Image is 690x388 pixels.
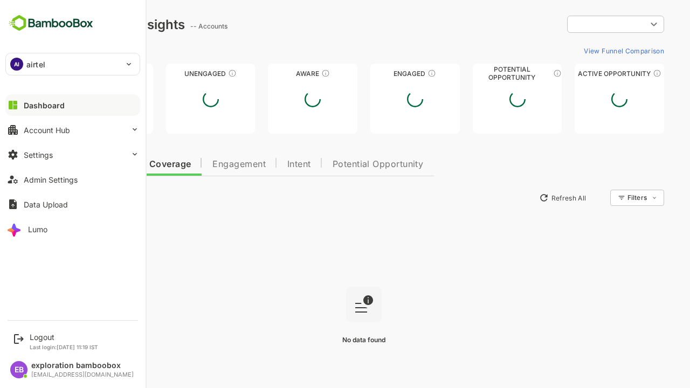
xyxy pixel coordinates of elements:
[26,188,105,207] button: New Insights
[31,371,134,378] div: [EMAIL_ADDRESS][DOMAIN_NAME]
[24,175,78,184] div: Admin Settings
[5,119,140,141] button: Account Hub
[37,160,153,169] span: Data Quality and Coverage
[28,225,47,234] div: Lumo
[250,160,273,169] span: Intent
[6,53,140,75] div: AIairtel
[515,69,524,78] div: These accounts are MQAs and can be passed on to Inside Sales
[5,218,140,240] button: Lumo
[128,70,218,78] div: Unengaged
[190,69,199,78] div: These accounts have not shown enough engagement and need nurturing
[5,13,96,33] img: BambooboxFullLogoMark.5f36c76dfaba33ec1ec1367b70bb1252.svg
[5,169,140,190] button: Admin Settings
[435,70,525,78] div: Potential Opportunity
[5,193,140,215] button: Data Upload
[24,126,70,135] div: Account Hub
[30,332,98,342] div: Logout
[24,200,68,209] div: Data Upload
[542,42,626,59] button: View Funnel Comparison
[496,189,553,206] button: Refresh All
[10,361,27,378] div: EB
[88,69,96,78] div: These accounts have not been engaged with for a defined time period
[305,336,348,344] span: No data found
[24,101,65,110] div: Dashboard
[615,69,624,78] div: These accounts have open opportunities which might be at any of the Sales Stages
[590,193,609,202] div: Filters
[30,344,98,350] p: Last login: [DATE] 11:19 IST
[10,58,23,71] div: AI
[589,188,626,207] div: Filters
[26,70,115,78] div: Unreached
[284,69,292,78] div: These accounts have just entered the buying cycle and need further nurturing
[26,59,45,70] p: airtel
[295,160,386,169] span: Potential Opportunity
[5,94,140,116] button: Dashboard
[153,22,193,30] ag: -- Accounts
[24,150,53,160] div: Settings
[26,17,147,32] div: Dashboard Insights
[5,144,140,165] button: Settings
[390,69,398,78] div: These accounts are warm, further nurturing would qualify them to MQAs
[31,361,134,370] div: exploration bamboobox
[537,70,626,78] div: Active Opportunity
[175,160,228,169] span: Engagement
[230,70,320,78] div: Aware
[333,70,422,78] div: Engaged
[529,15,626,34] div: ​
